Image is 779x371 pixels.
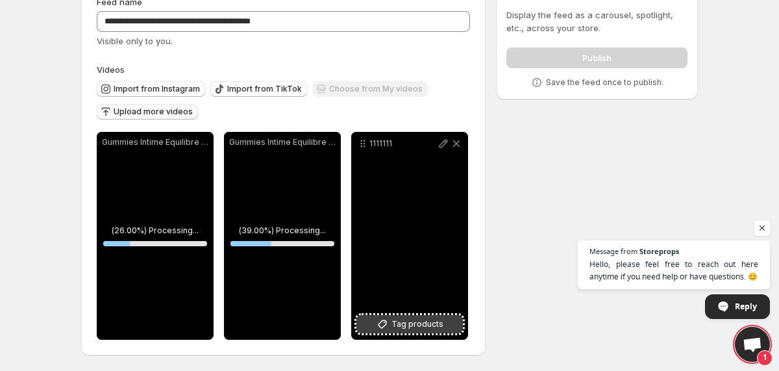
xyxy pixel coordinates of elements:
[546,77,663,88] p: Save the feed once to publish.
[589,248,637,255] span: Message from
[735,295,757,318] span: Reply
[589,258,758,283] span: Hello, please feel free to reach out here anytime if you need help or have questions. 😊
[506,8,687,34] p: Display the feed as a carousel, spotlight, etc., across your store.
[97,132,214,340] div: Gummies Intime Equilibre Bien-etre Elosya-1(26.00%) Processing...26%
[97,81,205,97] button: Import from Instagram
[369,138,437,149] p: 1111111
[351,132,468,340] div: 1111111Tag products
[102,137,208,147] p: Gummies Intime Equilibre Bien-etre Elosya-1
[639,248,679,255] span: Storeprops
[227,84,302,94] span: Import from TikTok
[229,137,336,147] p: Gummies Intime Equilibre Bien-etre Elosya-2
[97,36,173,46] span: Visible only to you.
[391,318,443,331] span: Tag products
[210,81,307,97] button: Import from TikTok
[224,132,341,340] div: Gummies Intime Equilibre Bien-etre Elosya-2(39.00%) Processing...39%
[735,327,770,362] div: Open chat
[114,107,193,117] span: Upload more videos
[97,64,125,75] span: Videos
[356,315,463,333] button: Tag products
[757,350,773,366] span: 1
[97,104,198,120] button: Upload more videos
[114,84,200,94] span: Import from Instagram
